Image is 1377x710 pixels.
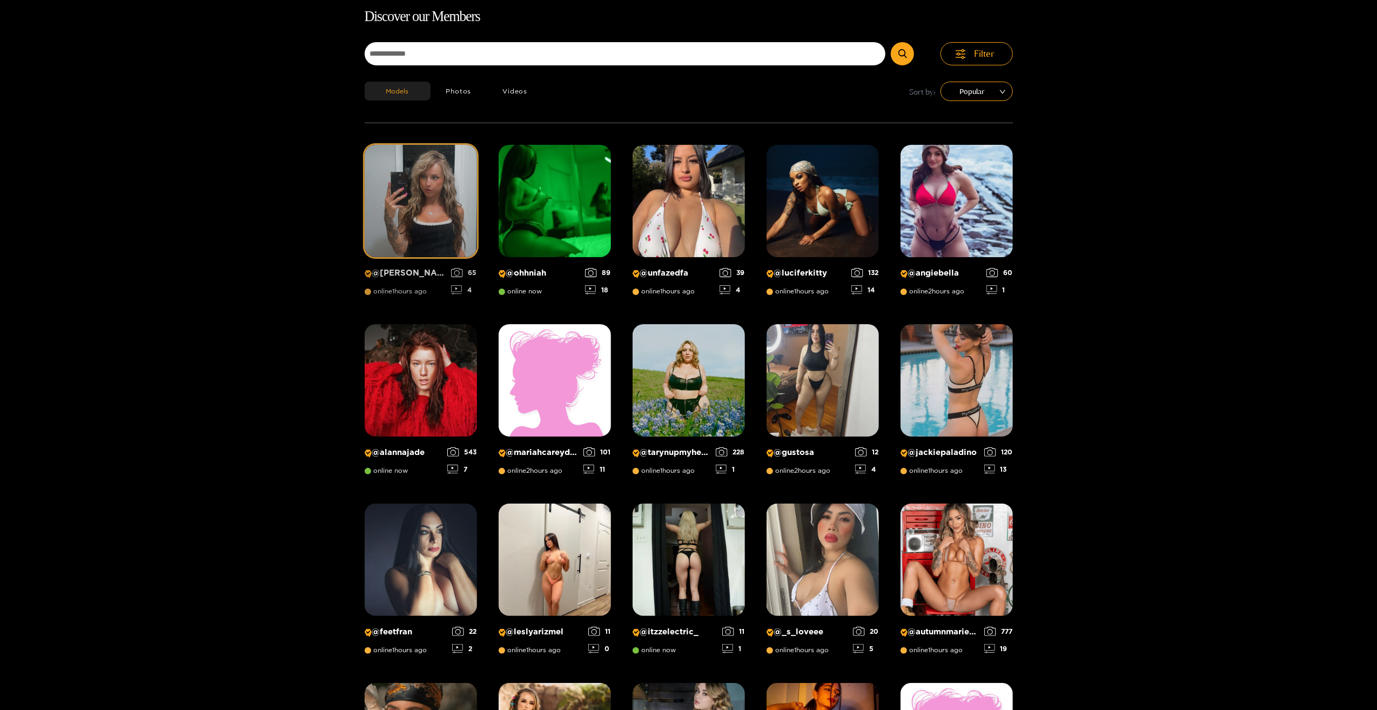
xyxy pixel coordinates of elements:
[901,447,979,458] p: @ jackiepaladino
[853,627,879,636] div: 20
[633,467,695,474] span: online 1 hours ago
[365,82,431,101] button: Models
[855,447,879,457] div: 12
[891,42,914,65] button: Submit Search
[949,83,1005,99] span: Popular
[365,627,447,637] p: @ feetfran
[767,646,829,654] span: online 1 hours ago
[499,324,611,437] img: Creator Profile Image: mariahcareydomi
[633,627,717,637] p: @ itzzelectric_
[588,644,611,653] div: 0
[499,504,611,616] img: Creator Profile Image: leslyarizmel
[365,646,427,654] span: online 1 hours ago
[633,504,745,616] img: Creator Profile Image: itzzelectric_
[716,465,745,474] div: 1
[901,504,1013,616] img: Creator Profile Image: autumnmarie_xoxo
[720,285,745,294] div: 4
[901,467,963,474] span: online 1 hours ago
[633,447,710,458] p: @ tarynupmyheartx
[767,324,879,437] img: Creator Profile Image: gustosa
[986,268,1013,277] div: 60
[855,465,879,474] div: 4
[716,447,745,457] div: 228
[365,287,427,295] span: online 1 hours ago
[633,145,745,257] img: Creator Profile Image: unfazedfa
[767,324,879,482] a: Creator Profile Image: gustosa@gustosaonline2hours ago124
[365,504,477,661] a: Creator Profile Image: feetfran@feetfranonline1hours ago222
[633,287,695,295] span: online 1 hours ago
[767,504,879,616] img: Creator Profile Image: _s_loveee
[941,42,1013,65] button: Filter
[365,5,1013,28] h1: Discover our Members
[984,447,1013,457] div: 120
[365,324,477,437] img: Creator Profile Image: alannajade
[431,82,487,101] button: Photos
[499,268,580,278] p: @ ohhniah
[365,447,442,458] p: @ alannajade
[447,465,477,474] div: 7
[633,504,745,661] a: Creator Profile Image: itzzelectric_@itzzelectric_online now111
[588,627,611,636] div: 11
[452,644,477,653] div: 2
[585,285,611,294] div: 18
[365,504,477,616] img: Creator Profile Image: feetfran
[365,145,477,303] a: Creator Profile Image: kendra@[PERSON_NAME]online1hours ago654
[910,85,936,98] span: Sort by:
[901,324,1013,437] img: Creator Profile Image: jackiepaladino
[984,627,1013,636] div: 777
[901,268,981,278] p: @ angiebella
[499,504,611,661] a: Creator Profile Image: leslyarizmel@leslyarizmelonline1hours ago110
[851,268,879,277] div: 132
[901,145,1013,257] img: Creator Profile Image: angiebella
[941,82,1013,101] div: sort
[365,268,446,278] p: @ [PERSON_NAME]
[720,268,745,277] div: 39
[633,324,745,437] img: Creator Profile Image: tarynupmyheartx
[901,145,1013,303] a: Creator Profile Image: angiebella@angiebellaonline2hours ago601
[633,268,714,278] p: @ unfazedfa
[767,467,831,474] span: online 2 hours ago
[767,268,846,278] p: @ luciferkitty
[767,627,848,637] p: @ _s_loveee
[767,504,879,661] a: Creator Profile Image: _s_loveee@_s_loveeeonline1hours ago205
[986,285,1013,294] div: 1
[499,646,561,654] span: online 1 hours ago
[499,287,542,295] span: online now
[499,145,611,257] img: Creator Profile Image: ohhniah
[633,145,745,303] a: Creator Profile Image: unfazedfa@unfazedfaonline1hours ago394
[451,268,477,277] div: 65
[585,268,611,277] div: 89
[767,145,879,257] img: Creator Profile Image: luciferkitty
[984,644,1013,653] div: 19
[499,627,583,637] p: @ leslyarizmel
[452,627,477,636] div: 22
[499,324,611,482] a: Creator Profile Image: mariahcareydomi@mariahcareydomionline2hours ago10111
[853,644,879,653] div: 5
[487,82,543,101] button: Videos
[722,644,745,653] div: 1
[975,48,995,60] span: Filter
[767,287,829,295] span: online 1 hours ago
[583,447,611,457] div: 101
[901,287,965,295] span: online 2 hours ago
[901,504,1013,661] a: Creator Profile Image: autumnmarie_xoxo@autumnmarie_xoxoonline1hours ago77719
[767,447,850,458] p: @ gustosa
[499,447,578,458] p: @ mariahcareydomi
[447,447,477,457] div: 543
[499,145,611,303] a: Creator Profile Image: ohhniah@ohhniahonline now8918
[633,646,676,654] span: online now
[365,324,477,482] a: Creator Profile Image: alannajade@alannajadeonline now5437
[365,145,477,257] img: Creator Profile Image: kendra
[984,465,1013,474] div: 13
[767,145,879,303] a: Creator Profile Image: luciferkitty@luciferkittyonline1hours ago13214
[851,285,879,294] div: 14
[901,627,979,637] p: @ autumnmarie_xoxo
[583,465,611,474] div: 11
[633,324,745,482] a: Creator Profile Image: tarynupmyheartx@tarynupmyheartxonline1hours ago2281
[365,467,408,474] span: online now
[901,324,1013,482] a: Creator Profile Image: jackiepaladino@jackiepaladinoonline1hours ago12013
[499,467,563,474] span: online 2 hours ago
[451,285,477,294] div: 4
[901,646,963,654] span: online 1 hours ago
[722,627,745,636] div: 11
